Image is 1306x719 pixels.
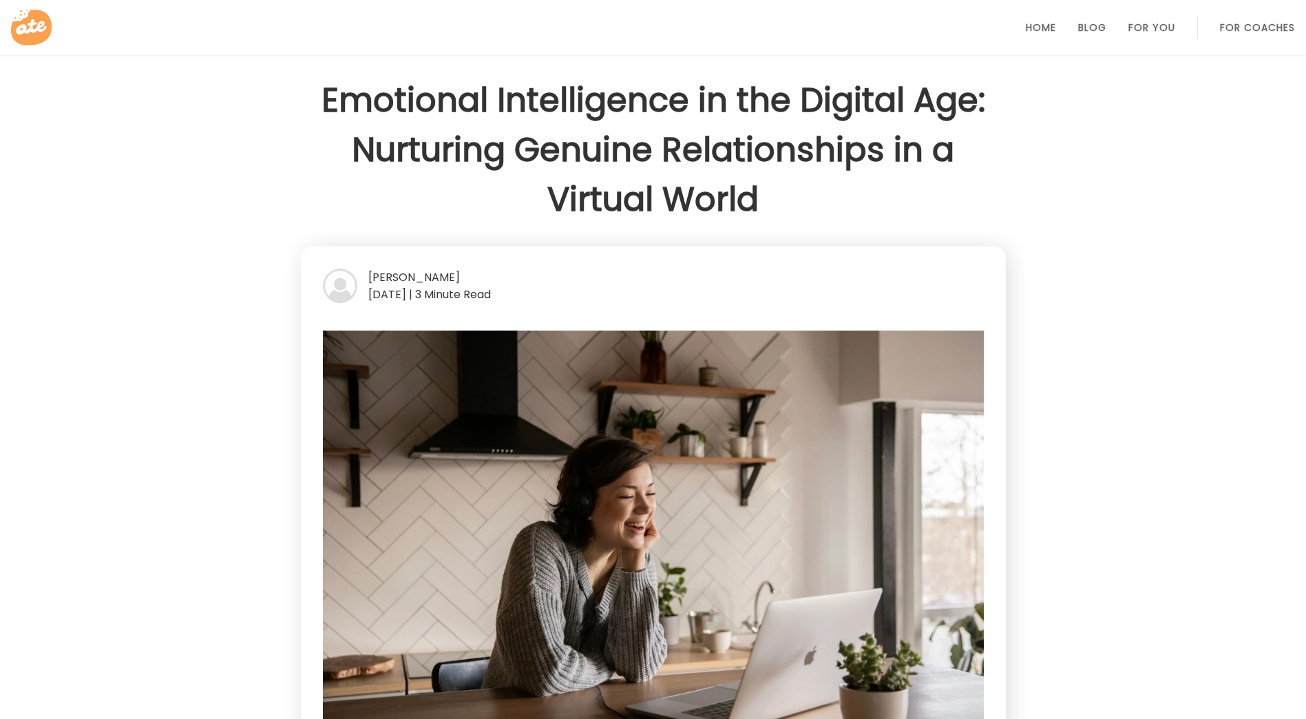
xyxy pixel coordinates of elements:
[1078,22,1106,33] a: Blog
[1220,22,1295,33] a: For Coaches
[1128,22,1175,33] a: For You
[323,269,984,286] div: [PERSON_NAME]
[301,76,1006,225] h1: Emotional Intelligence in the Digital Age: Nurturing Genuine Relationships in a Virtual World
[1026,22,1056,33] a: Home
[323,269,357,303] img: bg-avatar-default.svg
[323,286,984,303] div: [DATE] | 3 Minute Read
